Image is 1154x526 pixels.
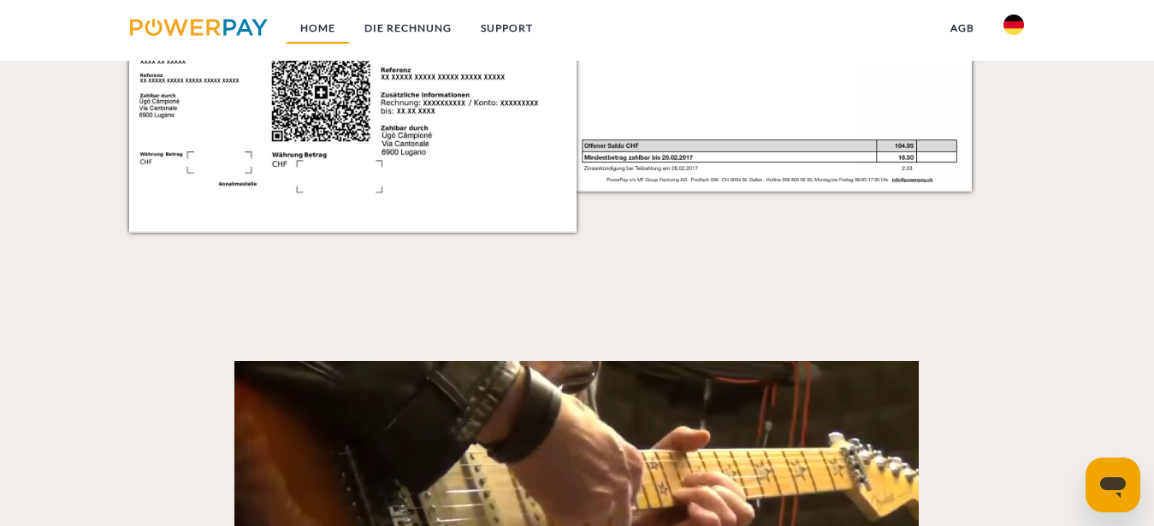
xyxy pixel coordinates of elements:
a: Home [286,13,350,44]
img: de [1003,15,1024,35]
iframe: Schaltfläche zum Öffnen des Messaging-Fensters [1086,458,1140,512]
a: agb [936,13,989,44]
img: logo-powerpay.svg [130,19,268,36]
a: DIE RECHNUNG [350,13,466,44]
a: SUPPORT [466,13,547,44]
